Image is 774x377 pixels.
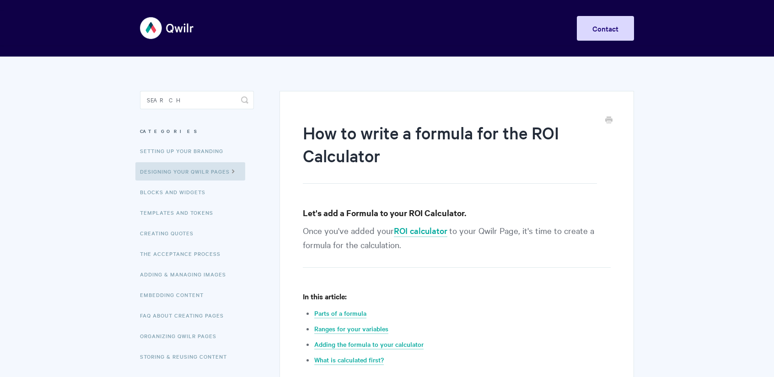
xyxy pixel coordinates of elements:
[314,308,366,319] a: Parts of a formula
[140,11,194,45] img: Qwilr Help Center
[605,116,613,126] a: Print this Article
[140,265,233,283] a: Adding & Managing Images
[140,347,234,366] a: Storing & Reusing Content
[140,306,231,324] a: FAQ About Creating Pages
[303,223,611,268] p: Once you've added your to your Qwilr Page, it's time to create a formula for the calculation.
[135,162,245,181] a: Designing Your Qwilr Pages
[303,207,611,219] h3: Let's add a Formula to your ROI Calculator.
[140,142,230,160] a: Setting up your Branding
[394,225,447,237] a: ROI calculator
[314,355,384,365] a: What is calculated first?
[140,183,212,201] a: Blocks and Widgets
[140,203,220,222] a: Templates and Tokens
[577,16,634,41] a: Contact
[140,123,254,139] h3: Categories
[140,91,254,109] input: Search
[140,244,227,263] a: The Acceptance Process
[140,286,210,304] a: Embedding Content
[314,324,388,334] a: Ranges for your variables
[140,224,200,242] a: Creating Quotes
[303,291,347,301] strong: In this article:
[314,340,424,350] a: Adding the formula to your calculator
[303,121,597,184] h1: How to write a formula for the ROI Calculator
[140,327,223,345] a: Organizing Qwilr Pages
